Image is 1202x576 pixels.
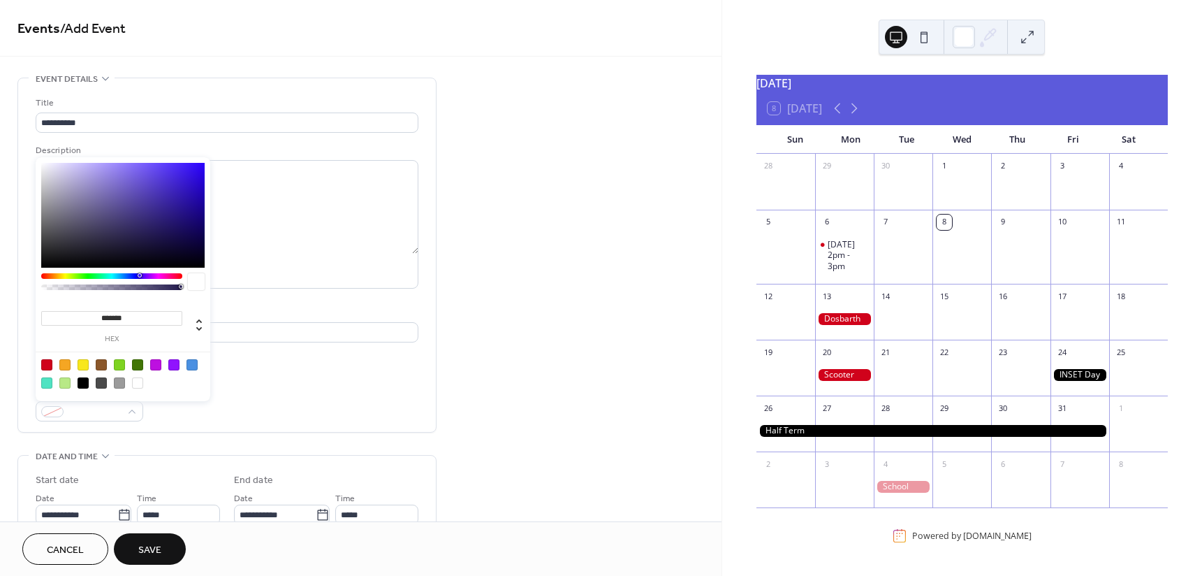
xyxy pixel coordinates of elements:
[17,15,60,43] a: Events
[59,377,71,389] div: #B8E986
[59,359,71,370] div: #F5A623
[1101,126,1157,154] div: Sat
[995,345,1011,360] div: 23
[60,15,126,43] span: / Add Event
[761,159,776,174] div: 28
[819,401,835,416] div: 27
[132,377,143,389] div: #FFFFFF
[761,345,776,360] div: 19
[1113,345,1129,360] div: 25
[168,359,179,370] div: #9013FE
[1113,289,1129,304] div: 18
[937,289,952,304] div: 15
[36,305,416,320] div: Location
[963,530,1032,542] a: [DOMAIN_NAME]
[78,359,89,370] div: #F8E71C
[878,289,893,304] div: 14
[990,126,1046,154] div: Thu
[186,359,198,370] div: #4A90E2
[114,359,125,370] div: #7ED321
[36,96,416,110] div: Title
[995,159,1011,174] div: 2
[815,313,874,325] div: Dosbarth Ser Mor Trip to Milford Haven Museum
[878,401,893,416] div: 28
[815,369,874,381] div: Scooter Session Years 3 and 4
[761,456,776,472] div: 2
[995,456,1011,472] div: 6
[1046,126,1101,154] div: Fri
[137,491,156,506] span: Time
[1055,159,1070,174] div: 3
[937,215,952,230] div: 8
[761,289,776,304] div: 12
[819,289,835,304] div: 13
[761,401,776,416] div: 26
[1055,215,1070,230] div: 10
[114,377,125,389] div: #9B9B9B
[36,72,98,87] span: Event details
[878,345,893,360] div: 21
[815,239,874,272] div: Harvest Festival 2pm - 3pm
[937,456,952,472] div: 5
[995,215,1011,230] div: 9
[1113,401,1129,416] div: 1
[36,143,416,158] div: Description
[878,159,893,174] div: 30
[1055,345,1070,360] div: 24
[36,449,98,464] span: Date and time
[819,215,835,230] div: 6
[878,215,893,230] div: 7
[819,159,835,174] div: 29
[878,456,893,472] div: 4
[96,359,107,370] div: #8B572A
[995,289,1011,304] div: 16
[756,425,1109,437] div: Half Term
[828,239,868,272] div: [DATE] 2pm - 3pm
[819,456,835,472] div: 3
[335,491,355,506] span: Time
[47,543,84,558] span: Cancel
[36,491,54,506] span: Date
[1055,456,1070,472] div: 7
[234,491,253,506] span: Date
[36,473,79,488] div: Start date
[937,401,952,416] div: 29
[150,359,161,370] div: #BD10E0
[995,401,1011,416] div: 30
[138,543,161,558] span: Save
[761,215,776,230] div: 5
[912,530,1032,542] div: Powered by
[41,377,52,389] div: #50E3C2
[114,533,186,565] button: Save
[756,75,1168,92] div: [DATE]
[78,377,89,389] div: #000000
[22,533,108,565] button: Cancel
[1050,369,1109,381] div: INSET Day
[132,359,143,370] div: #417505
[934,126,990,154] div: Wed
[937,345,952,360] div: 22
[96,377,107,389] div: #4A4A4A
[879,126,935,154] div: Tue
[1055,401,1070,416] div: 31
[937,159,952,174] div: 1
[874,481,932,493] div: School Photo Day
[234,473,273,488] div: End date
[1113,215,1129,230] div: 11
[41,336,182,343] label: hex
[1113,159,1129,174] div: 4
[1113,456,1129,472] div: 8
[823,126,879,154] div: Mon
[41,359,52,370] div: #D0021B
[819,345,835,360] div: 20
[768,126,823,154] div: Sun
[1055,289,1070,304] div: 17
